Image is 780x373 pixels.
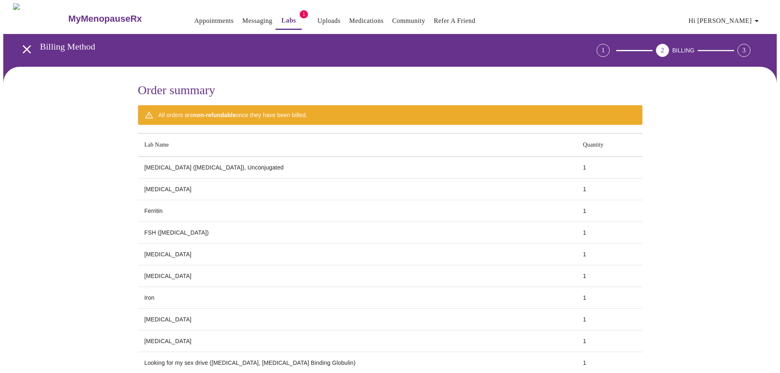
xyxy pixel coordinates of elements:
button: Community [389,13,429,29]
strong: non-refundable [193,112,236,118]
td: [MEDICAL_DATA] [138,244,577,265]
td: FSH ([MEDICAL_DATA]) [138,222,577,244]
td: 1 [577,309,642,330]
a: Medications [349,15,384,27]
td: 1 [577,200,642,222]
div: All orders are once they have been billed. [158,108,307,122]
button: Hi [PERSON_NAME] [685,13,765,29]
td: Ferritin [138,200,577,222]
button: Refer a Friend [430,13,479,29]
button: Medications [346,13,387,29]
button: Labs [276,12,302,30]
img: MyMenopauseRx Logo [13,3,67,34]
td: [MEDICAL_DATA] [138,309,577,330]
div: 3 [737,44,751,57]
td: [MEDICAL_DATA] [138,330,577,352]
span: Hi [PERSON_NAME] [689,15,762,27]
td: 1 [577,330,642,352]
a: Labs [281,15,296,26]
a: Messaging [242,15,272,27]
h3: MyMenopauseRx [68,14,142,24]
td: [MEDICAL_DATA] ([MEDICAL_DATA]), Unconjugated [138,157,577,179]
th: Lab Name [138,133,577,157]
td: 1 [577,179,642,200]
div: 2 [656,44,669,57]
span: 1 [300,10,308,18]
button: Messaging [239,13,276,29]
td: [MEDICAL_DATA] [138,179,577,200]
td: 1 [577,287,642,309]
td: 1 [577,157,642,179]
a: Appointments [194,15,234,27]
td: Iron [138,287,577,309]
div: 1 [597,44,610,57]
a: Refer a Friend [434,15,475,27]
a: MyMenopauseRx [67,5,174,33]
button: Appointments [191,13,237,29]
button: open drawer [15,37,39,61]
td: [MEDICAL_DATA] [138,265,577,287]
h3: Order summary [138,83,642,97]
td: 1 [577,222,642,244]
td: 1 [577,265,642,287]
a: Uploads [317,15,341,27]
h3: Billing Method [40,41,551,52]
span: BILLING [672,47,695,54]
a: Community [392,15,425,27]
th: Quantity [577,133,642,157]
td: 1 [577,244,642,265]
button: Uploads [314,13,344,29]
